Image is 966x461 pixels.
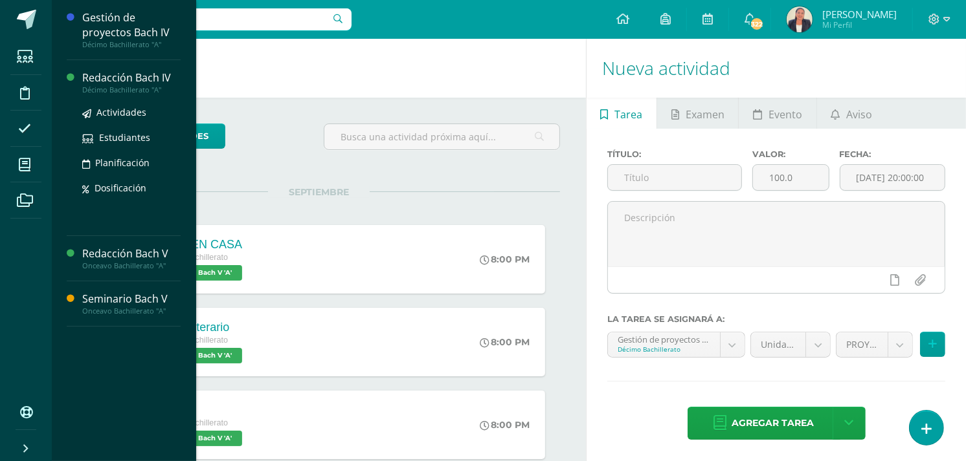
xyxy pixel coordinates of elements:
[587,98,657,129] a: Tarea
[618,332,710,345] div: Gestión de proyectos [PERSON_NAME] IV 'A'
[82,155,181,170] a: Planificación
[840,149,945,159] label: Fecha:
[840,165,945,190] input: Fecha de entrega
[787,6,813,32] img: 6c06d2265dd2d99cafc82ba4f11193b5.png
[150,238,245,252] div: TAREA EN CASA
[846,332,878,357] span: PROYECTO (20.0%)
[608,165,741,190] input: Título
[837,332,912,357] a: PROYECTO (20.0%)
[82,292,181,316] a: Seminario Bach VOnceavo Bachillerato "A"
[822,19,897,30] span: Mi Perfil
[751,332,831,357] a: Unidad 4
[150,348,242,363] span: Redacción Bach V 'A'
[753,165,829,190] input: Puntos máximos
[82,130,181,145] a: Estudiantes
[686,99,724,130] span: Examen
[752,149,829,159] label: Valor:
[82,306,181,316] div: Onceavo Bachillerato "A"
[268,186,370,198] span: SEPTIEMBRE
[95,156,150,169] span: Planificación
[95,182,146,194] span: Dosificación
[82,261,181,270] div: Onceavo Bachillerato "A"
[150,321,245,334] div: Cuento literario
[82,70,181,94] a: Redacción Bach IVDécimo Bachillerato "A"
[150,265,242,281] span: Redacción Bach V 'A'
[96,106,146,118] span: Actividades
[657,98,738,129] a: Examen
[82,292,181,306] div: Seminario Bach V
[82,40,181,49] div: Décimo Bachillerato "A"
[82,10,181,49] a: Gestión de proyectos Bach IVDécimo Bachillerato "A"
[607,149,742,159] label: Título:
[82,70,181,85] div: Redacción Bach IV
[480,419,530,431] div: 8:00 PM
[82,180,181,195] a: Dosificación
[750,17,764,31] span: 322
[846,99,872,130] span: Aviso
[150,403,245,417] div: Ensayos
[618,345,710,354] div: Décimo Bachillerato
[480,336,530,348] div: 8:00 PM
[82,10,181,40] div: Gestión de proyectos Bach IV
[324,124,559,149] input: Busca una actividad próxima aquí...
[607,314,945,324] label: La tarea se asignará a:
[602,39,950,98] h1: Nueva actividad
[82,85,181,94] div: Décimo Bachillerato "A"
[817,98,886,129] a: Aviso
[732,407,814,439] span: Agregar tarea
[822,8,897,21] span: [PERSON_NAME]
[769,99,802,130] span: Evento
[99,131,150,144] span: Estudiantes
[739,98,816,129] a: Evento
[82,246,181,270] a: Redacción Bach VOnceavo Bachillerato "A"
[150,431,242,446] span: Redacción Bach V 'A'
[82,246,181,261] div: Redacción Bach V
[82,105,181,120] a: Actividades
[608,332,745,357] a: Gestión de proyectos [PERSON_NAME] IV 'A'Décimo Bachillerato
[615,99,643,130] span: Tarea
[60,8,352,30] input: Busca un usuario...
[480,253,530,265] div: 8:00 PM
[67,39,570,98] h1: Actividades
[761,332,796,357] span: Unidad 4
